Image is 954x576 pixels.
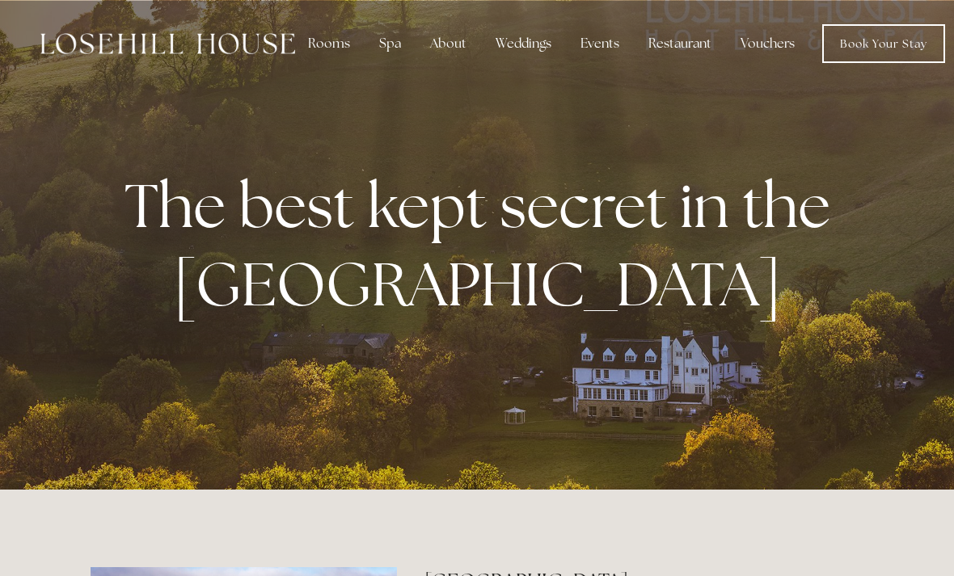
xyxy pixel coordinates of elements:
[40,33,295,54] img: Losehill House
[366,27,414,60] div: Spa
[483,27,564,60] div: Weddings
[728,27,808,60] a: Vouchers
[568,27,632,60] div: Events
[125,166,843,324] strong: The best kept secret in the [GEOGRAPHIC_DATA]
[295,27,363,60] div: Rooms
[635,27,724,60] div: Restaurant
[417,27,479,60] div: About
[822,24,945,63] a: Book Your Stay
